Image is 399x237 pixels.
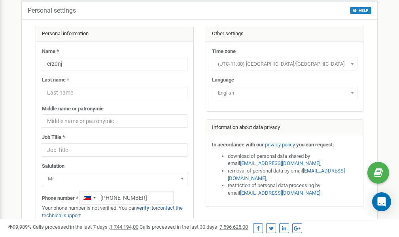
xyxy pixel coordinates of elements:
[42,195,78,202] label: Phone number *
[212,76,234,84] label: Language
[240,190,320,196] a: [EMAIL_ADDRESS][DOMAIN_NAME]
[212,86,357,99] span: English
[8,224,32,230] span: 99,989%
[240,160,320,166] a: [EMAIL_ADDRESS][DOMAIN_NAME]
[45,173,185,184] span: Mr.
[350,7,371,14] button: HELP
[42,105,104,113] label: Middle name or patronymic
[42,205,183,218] a: contact the technical support
[42,205,187,219] p: Your phone number is not verified. You can or
[42,86,187,99] input: Last name
[219,224,248,230] u: 7 596 625,00
[33,224,138,230] span: Calls processed in the last 7 days :
[42,76,69,84] label: Last name *
[228,182,357,197] li: restriction of personal data processing by email .
[79,191,174,205] input: +1-800-555-55-55
[42,172,187,185] span: Mr.
[212,48,236,55] label: Time zone
[110,224,138,230] u: 1 744 194,00
[228,168,345,181] a: [EMAIL_ADDRESS][DOMAIN_NAME]
[372,192,391,211] div: Open Intercom Messenger
[42,48,59,55] label: Name *
[42,114,187,128] input: Middle name or patronymic
[265,142,295,148] a: privacy policy
[137,205,153,211] a: verify it
[42,57,187,70] input: Name
[228,167,357,182] li: removal of personal data by email ,
[228,153,357,167] li: download of personal data shared by email ,
[36,26,193,42] div: Personal information
[215,59,355,70] span: (UTC-11:00) Pacific/Midway
[42,134,65,141] label: Job Title *
[212,142,264,148] strong: In accordance with our
[296,142,334,148] strong: you can request:
[140,224,248,230] span: Calls processed in the last 30 days :
[212,57,357,70] span: (UTC-11:00) Pacific/Midway
[42,143,187,157] input: Job Title
[28,7,76,14] h5: Personal settings
[206,120,363,136] div: Information about data privacy
[42,163,64,170] label: Salutation
[215,87,355,99] span: English
[206,26,363,42] div: Other settings
[80,191,98,204] div: Telephone country code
